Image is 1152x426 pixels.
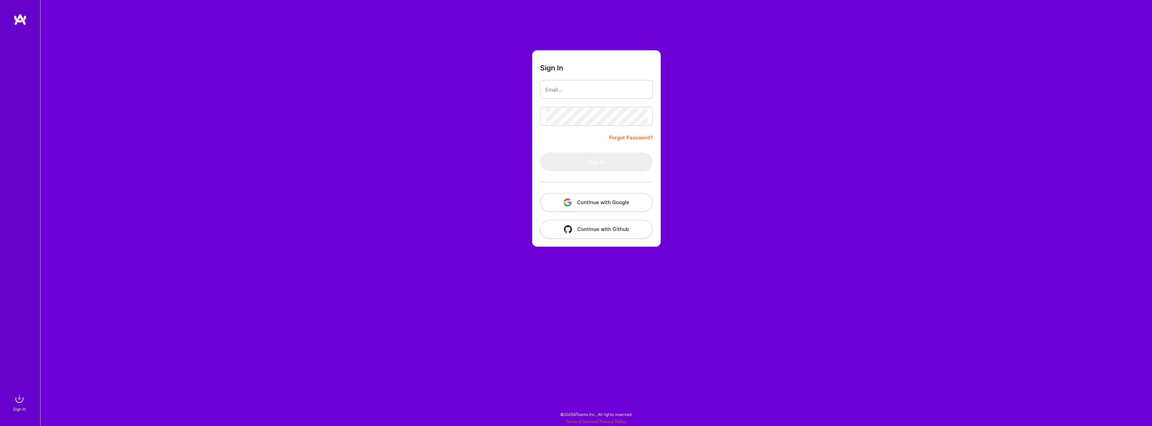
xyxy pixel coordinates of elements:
[540,64,563,72] h3: Sign In
[566,419,597,424] a: Terms of Service
[564,198,572,206] img: icon
[540,193,653,212] button: Continue with Google
[609,134,653,142] a: Forgot Password?
[599,419,627,424] a: Privacy Policy
[14,392,26,413] a: sign inSign In
[540,153,653,171] button: Sign In
[546,81,647,98] input: Email...
[13,13,27,25] img: logo
[564,225,572,233] img: icon
[540,220,653,239] button: Continue with Github
[566,419,627,424] span: |
[40,406,1152,423] div: © 2025 ATeams Inc., All rights reserved.
[13,392,26,406] img: sign in
[13,406,26,413] div: Sign In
